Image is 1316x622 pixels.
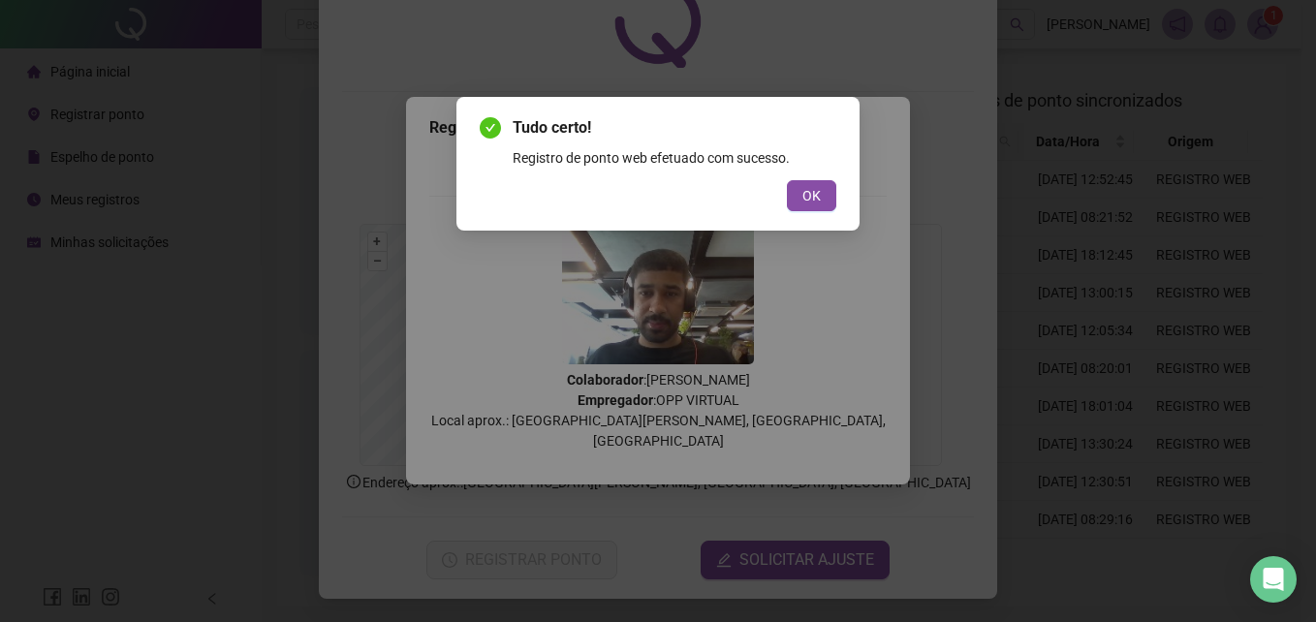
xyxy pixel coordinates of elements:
div: Registro de ponto web efetuado com sucesso. [513,147,836,169]
span: OK [802,185,821,206]
span: check-circle [480,117,501,139]
div: Open Intercom Messenger [1250,556,1297,603]
span: Tudo certo! [513,116,836,140]
button: OK [787,180,836,211]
